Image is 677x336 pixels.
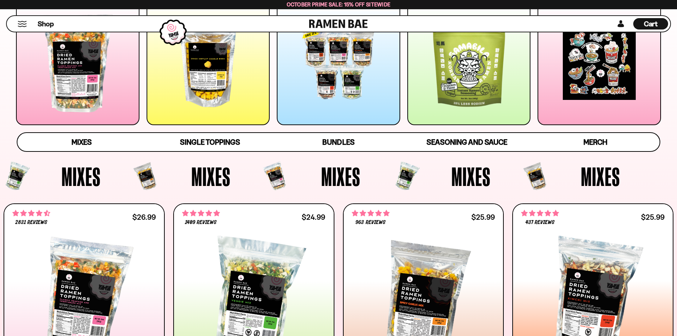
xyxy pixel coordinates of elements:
[12,209,50,218] span: 4.68 stars
[644,20,658,28] span: Cart
[72,138,92,146] span: Mixes
[403,133,531,151] a: Seasoning and Sauce
[185,220,217,225] span: 1409 reviews
[287,1,391,8] span: October Prime Sale: 15% off Sitewide
[641,214,665,220] div: $25.99
[302,214,325,220] div: $24.99
[38,18,54,30] a: Shop
[355,220,385,225] span: 963 reviews
[633,16,668,32] div: Cart
[321,163,360,190] span: Mixes
[146,133,274,151] a: Single Toppings
[62,163,101,190] span: Mixes
[17,21,27,27] button: Mobile Menu Trigger
[521,209,559,218] span: 4.76 stars
[322,138,354,146] span: Bundles
[427,138,507,146] span: Seasoning and Sauce
[38,19,54,29] span: Shop
[471,214,495,220] div: $25.99
[451,163,491,190] span: Mixes
[17,133,146,151] a: Mixes
[525,220,555,225] span: 437 reviews
[191,163,231,190] span: Mixes
[15,220,47,225] span: 2831 reviews
[274,133,403,151] a: Bundles
[531,133,660,151] a: Merch
[581,163,620,190] span: Mixes
[583,138,607,146] span: Merch
[180,138,240,146] span: Single Toppings
[182,209,220,218] span: 4.76 stars
[352,209,390,218] span: 4.75 stars
[132,214,156,220] div: $26.99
